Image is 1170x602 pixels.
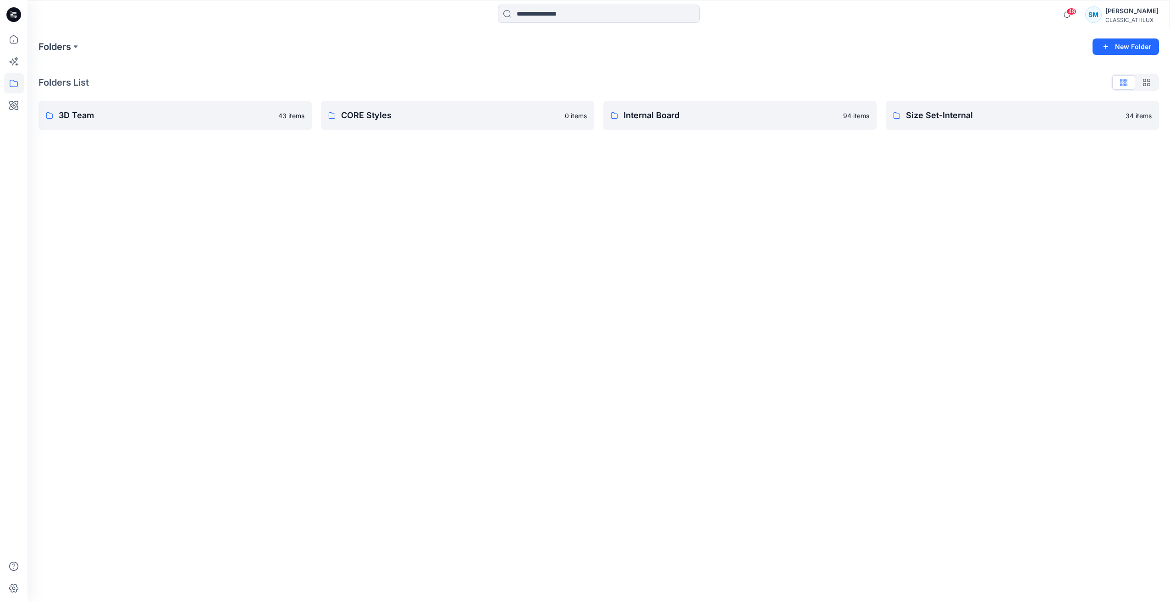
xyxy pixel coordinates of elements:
p: Folders List [39,76,89,89]
span: 49 [1066,8,1076,15]
p: Size Set-Internal [906,109,1120,122]
a: CORE Styles0 items [321,101,594,130]
p: 94 items [843,111,869,120]
div: SM [1085,6,1102,23]
button: New Folder [1093,38,1159,55]
a: Folders [39,40,71,53]
p: 3D Team [59,109,273,122]
p: 0 items [565,111,587,120]
a: Internal Board94 items [603,101,877,130]
p: Internal Board [624,109,838,122]
div: CLASSIC_ATHLUX [1105,16,1159,23]
a: Size Set-Internal34 items [886,101,1159,130]
p: 34 items [1126,111,1152,120]
div: [PERSON_NAME] [1105,5,1159,16]
p: CORE Styles [341,109,559,122]
p: 43 items [278,111,304,120]
a: 3D Team43 items [39,101,312,130]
